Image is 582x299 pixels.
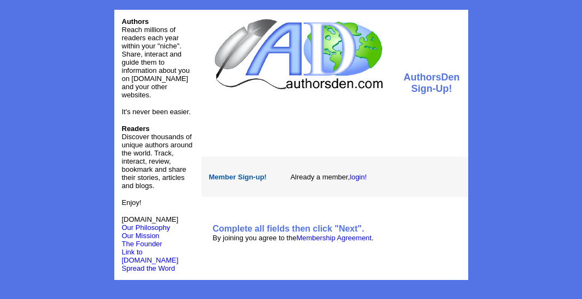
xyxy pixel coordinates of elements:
font: Enjoy! [122,198,142,207]
a: Membership Agreement [296,234,371,242]
font: AuthorsDen Sign-Up! [403,72,460,94]
font: By joining you agree to the . [213,234,374,242]
a: Spread the Word [122,263,175,272]
a: Link to [DOMAIN_NAME] [122,248,179,264]
b: Complete all fields then click "Next". [213,224,364,233]
img: logo.jpg [212,17,384,91]
font: It's never been easier. [122,108,191,116]
a: Our Philosophy [122,223,170,232]
a: login! [350,173,367,181]
font: Spread the Word [122,264,175,272]
a: The Founder [122,240,162,248]
font: Member Sign-up! [209,173,267,181]
font: Authors [122,17,149,26]
font: [DOMAIN_NAME] [122,215,179,232]
b: Readers [122,124,150,133]
a: Our Mission [122,232,160,240]
font: Reach millions of readers each year within your "niche". Share, interact and guide them to inform... [122,26,190,99]
font: Discover thousands of unique authors around the world. Track, interact, review, bookmark and shar... [122,124,193,190]
font: Already a member, [290,173,366,181]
